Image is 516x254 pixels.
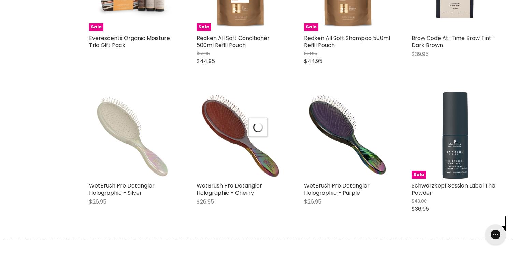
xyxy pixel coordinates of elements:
span: $26.95 [304,198,321,206]
a: Schwarzkopf Session Label The Powder [412,182,495,197]
span: Sale [197,23,211,31]
a: WetBrush Pro Detangler Holographic - Purple [304,182,370,197]
iframe: Gorgias live chat messenger [482,222,509,247]
span: $26.95 [89,198,106,206]
span: $43.00 [412,198,427,204]
span: $44.95 [197,57,215,65]
span: $36.95 [412,205,429,213]
a: Redken All Soft Conditioner 500ml Refill Pouch [197,34,270,49]
span: $39.95 [412,50,429,58]
a: WetBrush Pro Detangler Holographic - Silver [89,182,155,197]
img: Schwarzkopf Session Label The Powder [442,92,468,179]
img: WetBrush Pro Detangler Holographic - Purple [304,92,391,179]
img: WetBrush Pro Detangler Holographic - Silver [89,92,176,179]
a: Schwarzkopf Session Label The PowderSale [412,92,499,179]
a: Redken All Soft Shampoo 500ml Refill Pouch [304,34,390,49]
span: $26.95 [197,198,214,206]
span: Sale [412,171,426,179]
a: WetBrush Pro Detangler Holographic - Cherry [197,182,262,197]
span: Sale [89,23,103,31]
img: WetBrush Pro Detangler Holographic - Cherry [197,92,284,179]
span: $51.95 [197,50,210,57]
a: Brow Code At-Time Brow Tint - Dark Brown [412,34,496,49]
span: Sale [304,23,318,31]
span: $51.95 [304,50,317,57]
span: $44.95 [304,57,322,65]
a: Everescents Organic Moisture Trio Gift Pack [89,34,170,49]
